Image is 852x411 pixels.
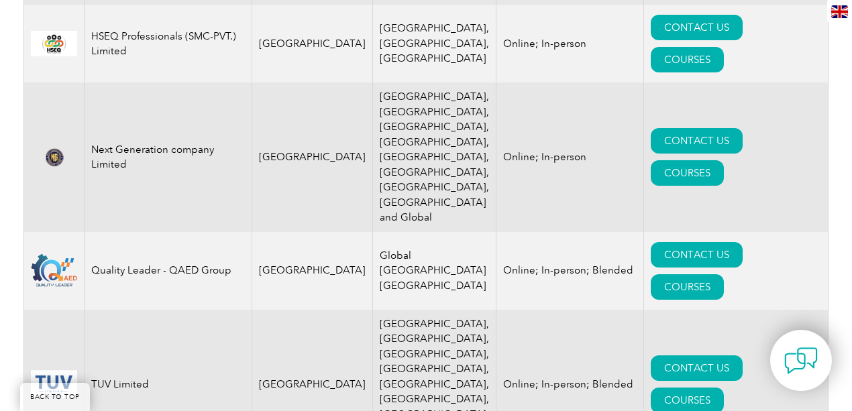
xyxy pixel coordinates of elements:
[31,141,77,174] img: 702e9b5a-1e04-f011-bae3-00224896f61f-logo.png
[252,5,373,82] td: [GEOGRAPHIC_DATA]
[784,344,818,377] img: contact-chat.png
[252,82,373,232] td: [GEOGRAPHIC_DATA]
[85,232,252,310] td: Quality Leader - QAED Group
[651,274,724,300] a: COURSES
[496,232,644,310] td: Online; In-person; Blended
[651,160,724,186] a: COURSES
[651,15,743,40] a: CONTACT US
[831,5,848,18] img: en
[252,232,373,310] td: [GEOGRAPHIC_DATA]
[31,253,77,288] img: 5163fad1-f089-ee11-be36-000d3ae1a86f-logo.png
[651,242,743,268] a: CONTACT US
[496,82,644,232] td: Online; In-person
[651,355,743,381] a: CONTACT US
[373,232,496,310] td: Global [GEOGRAPHIC_DATA] [GEOGRAPHIC_DATA]
[496,5,644,82] td: Online; In-person
[85,5,252,82] td: HSEQ Professionals (SMC-PVT.) Limited
[31,31,77,56] img: 0aa6851b-16fe-ed11-8f6c-00224814fd52-logo.png
[373,82,496,232] td: [GEOGRAPHIC_DATA], [GEOGRAPHIC_DATA], [GEOGRAPHIC_DATA], [GEOGRAPHIC_DATA], [GEOGRAPHIC_DATA], [G...
[373,5,496,82] td: [GEOGRAPHIC_DATA], [GEOGRAPHIC_DATA], [GEOGRAPHIC_DATA]
[85,82,252,232] td: Next Generation company Limited
[651,128,743,154] a: CONTACT US
[31,370,77,398] img: 0c4c6054-7721-ef11-840a-00224810d014-logo.png
[20,383,90,411] a: BACK TO TOP
[651,47,724,72] a: COURSES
